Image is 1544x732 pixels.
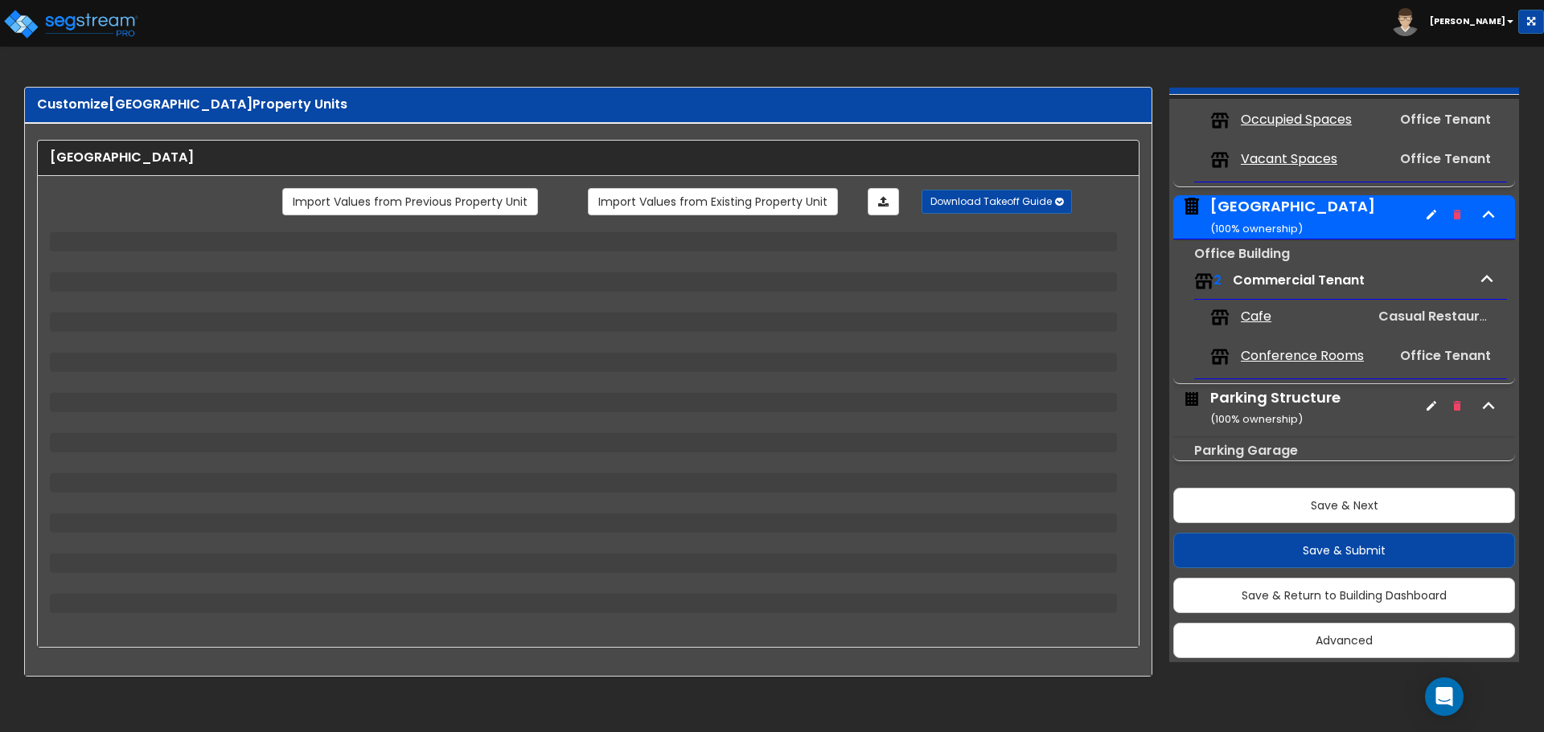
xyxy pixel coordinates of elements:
[1213,271,1222,289] span: 2
[1210,411,1303,427] small: ( 100 % ownership)
[588,188,838,215] a: Import the dynamic attribute values from existing properties.
[1194,244,1290,263] small: Office Building
[1400,149,1491,168] span: Office Tenant
[109,95,253,113] span: [GEOGRAPHIC_DATA]
[1430,15,1505,27] b: [PERSON_NAME]
[1210,387,1341,428] div: Parking Structure
[37,96,1140,114] div: Customize Property Units
[1194,272,1213,291] img: tenants.png
[1400,346,1491,365] span: Office Tenant
[1241,150,1337,169] span: Vacant Spaces
[50,149,1127,167] div: [GEOGRAPHIC_DATA]
[1241,111,1352,129] span: Occupied Spaces
[1173,488,1515,523] button: Save & Next
[1233,271,1365,289] span: Commercial Tenant
[1210,221,1303,236] small: ( 100 % ownership)
[1210,196,1375,237] div: [GEOGRAPHIC_DATA]
[868,188,899,215] a: Import the dynamic attributes value through Excel sheet
[282,188,538,215] a: Import the dynamic attribute values from previous properties.
[1194,441,1298,460] small: Parking Garage
[1181,387,1341,428] span: Parking Structure
[1173,578,1515,613] button: Save & Return to Building Dashboard
[1181,196,1375,237] span: Annex Building
[1173,623,1515,658] button: Advanced
[1241,347,1364,366] span: Conference Rooms
[930,194,1052,208] span: Download Takeoff Guide
[1210,111,1230,130] img: tenants.png
[1173,533,1515,568] button: Save & Submit
[2,8,139,40] img: logo_pro_r.png
[1210,308,1230,327] img: tenants.png
[922,190,1072,214] button: Download Takeoff Guide
[1181,196,1202,217] img: building.svg
[1210,150,1230,170] img: tenants.png
[1425,677,1464,716] div: Open Intercom Messenger
[1181,387,1202,408] img: building.svg
[1210,347,1230,366] img: tenants.png
[1400,110,1491,129] span: Office Tenant
[1241,308,1271,326] span: Cafe
[1391,8,1419,36] img: avatar.png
